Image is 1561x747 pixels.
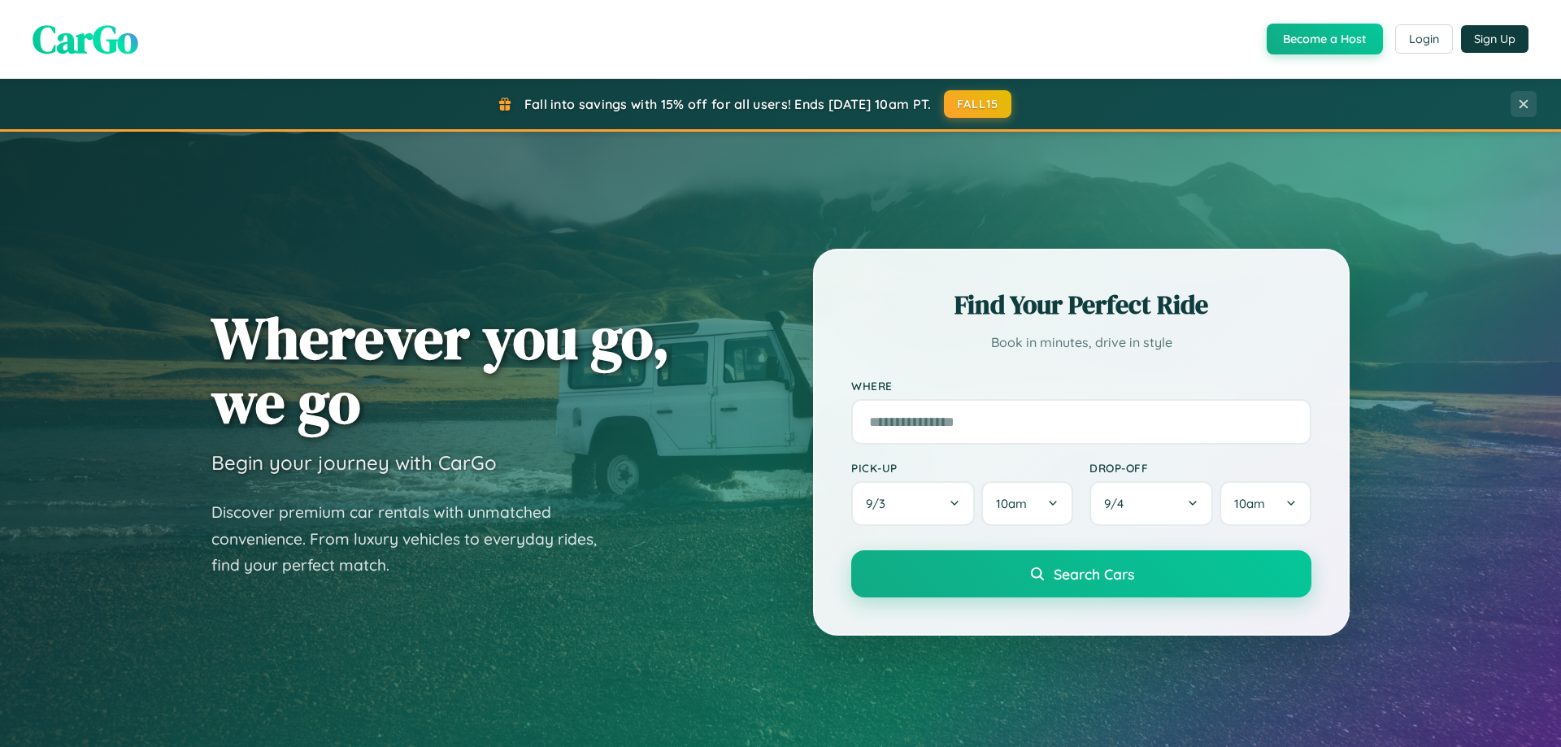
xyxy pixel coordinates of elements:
[851,550,1311,597] button: Search Cars
[33,12,138,66] span: CarGo
[851,287,1311,323] h2: Find Your Perfect Ride
[851,481,975,526] button: 9/3
[1234,496,1265,511] span: 10am
[851,461,1073,475] label: Pick-up
[851,379,1311,393] label: Where
[211,499,618,579] p: Discover premium car rentals with unmatched convenience. From luxury vehicles to everyday rides, ...
[1395,24,1453,54] button: Login
[1104,496,1132,511] span: 9 / 4
[944,90,1012,118] button: FALL15
[1054,565,1134,583] span: Search Cars
[1267,24,1383,54] button: Become a Host
[211,306,670,434] h1: Wherever you go, we go
[524,96,932,112] span: Fall into savings with 15% off for all users! Ends [DATE] 10am PT.
[1089,481,1213,526] button: 9/4
[1220,481,1311,526] button: 10am
[981,481,1073,526] button: 10am
[1461,25,1528,53] button: Sign Up
[851,331,1311,354] p: Book in minutes, drive in style
[866,496,894,511] span: 9 / 3
[1089,461,1311,475] label: Drop-off
[211,450,497,475] h3: Begin your journey with CarGo
[996,496,1027,511] span: 10am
